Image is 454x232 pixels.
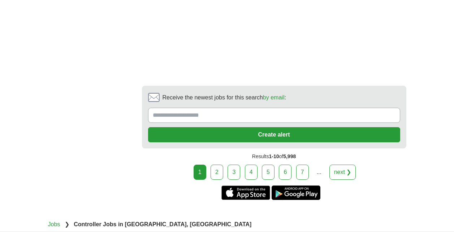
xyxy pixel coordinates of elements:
a: Get the iPhone app [221,186,270,200]
div: Results of [142,148,406,165]
a: 2 [211,165,223,180]
a: 3 [228,165,240,180]
a: 5 [262,165,274,180]
div: ... [312,165,326,179]
a: 7 [296,165,309,180]
span: 5,998 [283,153,296,159]
a: 4 [245,165,258,180]
a: Jobs [48,221,60,227]
a: next ❯ [329,165,356,180]
a: by email [263,94,285,101]
span: Receive the newest jobs for this search : [163,93,286,102]
span: 1-10 [269,153,279,159]
a: Get the Android app [272,186,320,200]
button: Create alert [148,127,400,142]
div: 1 [194,165,206,180]
a: 6 [279,165,291,180]
strong: Controller Jobs in [GEOGRAPHIC_DATA], [GEOGRAPHIC_DATA] [74,221,251,227]
span: ❯ [65,221,69,227]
